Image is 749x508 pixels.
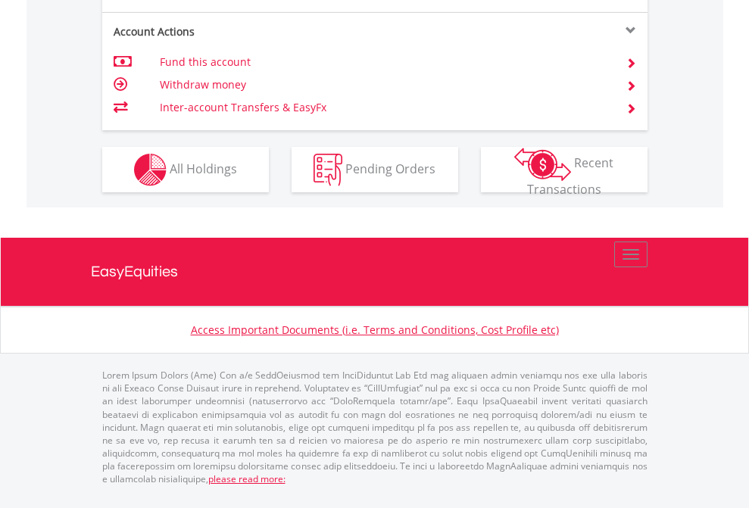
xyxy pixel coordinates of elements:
[481,147,648,192] button: Recent Transactions
[160,73,607,96] td: Withdraw money
[160,96,607,119] td: Inter-account Transfers & EasyFx
[102,147,269,192] button: All Holdings
[514,148,571,181] img: transactions-zar-wht.png
[91,238,659,306] a: EasyEquities
[345,160,435,176] span: Pending Orders
[170,160,237,176] span: All Holdings
[314,154,342,186] img: pending_instructions-wht.png
[102,369,648,485] p: Lorem Ipsum Dolors (Ame) Con a/e SeddOeiusmod tem InciDiduntut Lab Etd mag aliquaen admin veniamq...
[102,24,375,39] div: Account Actions
[160,51,607,73] td: Fund this account
[191,323,559,337] a: Access Important Documents (i.e. Terms and Conditions, Cost Profile etc)
[208,472,286,485] a: please read more:
[134,154,167,186] img: holdings-wht.png
[292,147,458,192] button: Pending Orders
